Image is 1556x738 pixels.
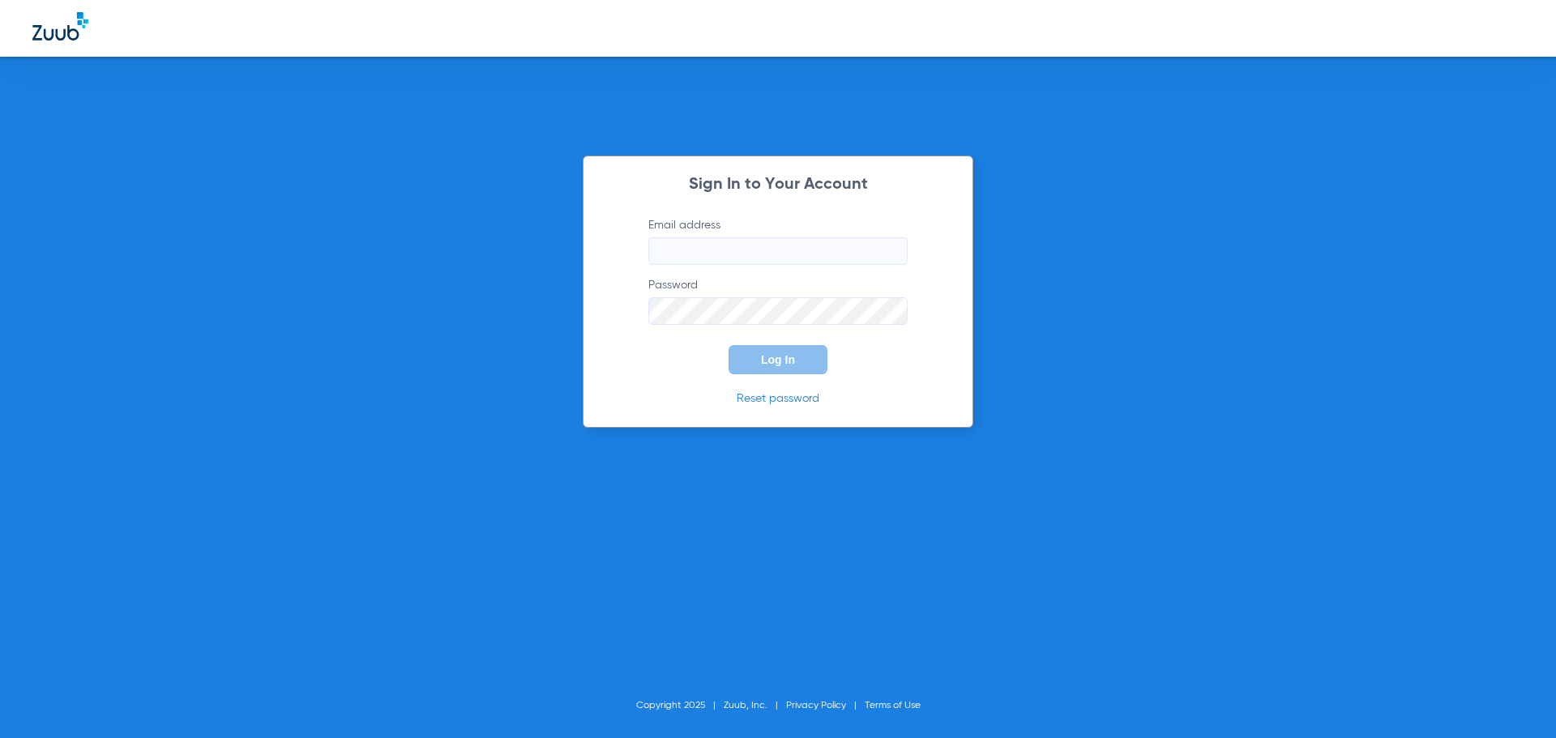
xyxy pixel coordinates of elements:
span: Log In [761,353,795,366]
label: Email address [648,217,908,265]
a: Reset password [737,393,819,404]
li: Zuub, Inc. [724,697,786,714]
button: Log In [729,345,827,374]
li: Copyright 2025 [636,697,724,714]
label: Password [648,277,908,325]
a: Terms of Use [865,701,921,710]
a: Privacy Policy [786,701,846,710]
img: Zuub Logo [32,12,88,41]
input: Email address [648,237,908,265]
h2: Sign In to Your Account [624,177,932,193]
input: Password [648,297,908,325]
